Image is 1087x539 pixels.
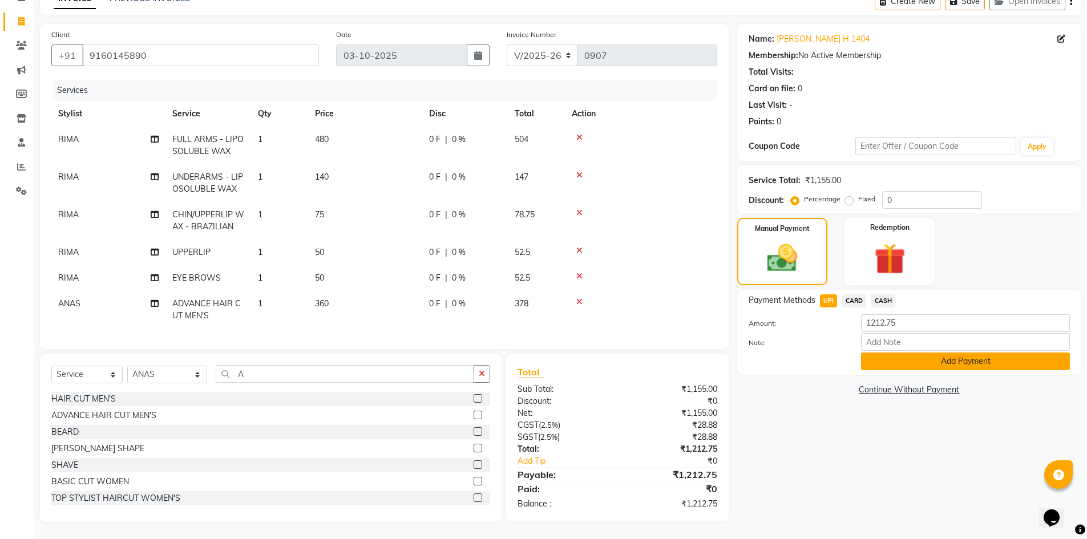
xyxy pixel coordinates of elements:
[445,171,447,183] span: |
[749,50,1070,62] div: No Active Membership
[509,395,617,407] div: Discount:
[540,432,557,441] span: 2.5%
[749,83,795,95] div: Card on file:
[315,273,324,283] span: 50
[515,172,528,182] span: 147
[798,83,802,95] div: 0
[51,492,180,504] div: TOP STYLIST HAIRCUT WOMEN'S
[216,365,475,383] input: Search or Scan
[429,246,441,258] span: 0 F
[861,333,1070,351] input: Add Note
[509,383,617,395] div: Sub Total:
[452,298,466,310] span: 0 %
[509,443,617,455] div: Total:
[452,171,466,183] span: 0 %
[870,222,910,233] label: Redemption
[805,175,841,187] div: ₹1,155.00
[52,80,726,101] div: Services
[51,459,78,471] div: SHAVE
[429,209,441,221] span: 0 F
[518,432,538,442] span: SGST
[518,366,544,378] span: Total
[858,194,875,204] label: Fixed
[509,407,617,419] div: Net:
[51,443,144,455] div: [PERSON_NAME] SHAPE
[258,273,262,283] span: 1
[749,50,798,62] div: Membership:
[172,247,211,257] span: UPPERLIP
[258,247,262,257] span: 1
[871,294,895,307] span: CASH
[515,273,530,283] span: 52.5
[336,30,351,40] label: Date
[758,241,807,275] img: _cash.svg
[515,134,528,144] span: 504
[617,419,726,431] div: ₹28.88
[617,431,726,443] div: ₹28.88
[51,476,129,488] div: BASIC CUT WOMEN
[58,273,79,283] span: RIMA
[82,44,319,66] input: Search by Name/Mobile/Email/Code
[58,298,80,309] span: ANAS
[172,134,244,156] span: FULL ARMS - LIPOSOLUBLE WAX
[636,455,726,467] div: ₹0
[749,66,794,78] div: Total Visits:
[777,116,781,128] div: 0
[749,140,856,152] div: Coupon Code
[749,194,784,206] div: Discount:
[258,209,262,220] span: 1
[820,294,838,307] span: UPI
[617,395,726,407] div: ₹0
[864,240,915,278] img: _gift.svg
[755,224,810,234] label: Manual Payment
[515,298,528,309] span: 378
[51,101,165,127] th: Stylist
[315,134,329,144] span: 480
[518,420,539,430] span: CGST
[617,383,726,395] div: ₹1,155.00
[1021,138,1053,155] button: Apply
[515,209,535,220] span: 78.75
[315,247,324,257] span: 50
[1039,493,1076,528] iframe: chat widget
[165,101,251,127] th: Service
[58,134,79,144] span: RIMA
[429,171,441,183] span: 0 F
[429,133,441,145] span: 0 F
[508,101,565,127] th: Total
[740,384,1079,396] a: Continue Without Payment
[565,101,717,127] th: Action
[429,298,441,310] span: 0 F
[617,443,726,455] div: ₹1,212.75
[58,209,79,220] span: RIMA
[509,431,617,443] div: ( )
[509,468,617,481] div: Payable:
[172,298,241,321] span: ADVANCE HAIR CUT MEN'S
[749,33,774,45] div: Name:
[617,498,726,510] div: ₹1,212.75
[855,137,1016,155] input: Enter Offer / Coupon Code
[51,30,70,40] label: Client
[749,294,815,306] span: Payment Methods
[51,426,79,438] div: BEARD
[749,116,774,128] div: Points:
[308,101,422,127] th: Price
[445,133,447,145] span: |
[861,314,1070,332] input: Amount
[258,298,262,309] span: 1
[51,410,156,422] div: ADVANCE HAIR CUT MEN'S
[804,194,840,204] label: Percentage
[507,30,556,40] label: Invoice Number
[749,175,801,187] div: Service Total:
[429,272,441,284] span: 0 F
[172,273,221,283] span: EYE BROWS
[740,338,853,348] label: Note:
[740,318,853,329] label: Amount:
[452,209,466,221] span: 0 %
[315,172,329,182] span: 140
[617,482,726,496] div: ₹0
[452,272,466,284] span: 0 %
[258,172,262,182] span: 1
[509,419,617,431] div: ( )
[842,294,866,307] span: CARD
